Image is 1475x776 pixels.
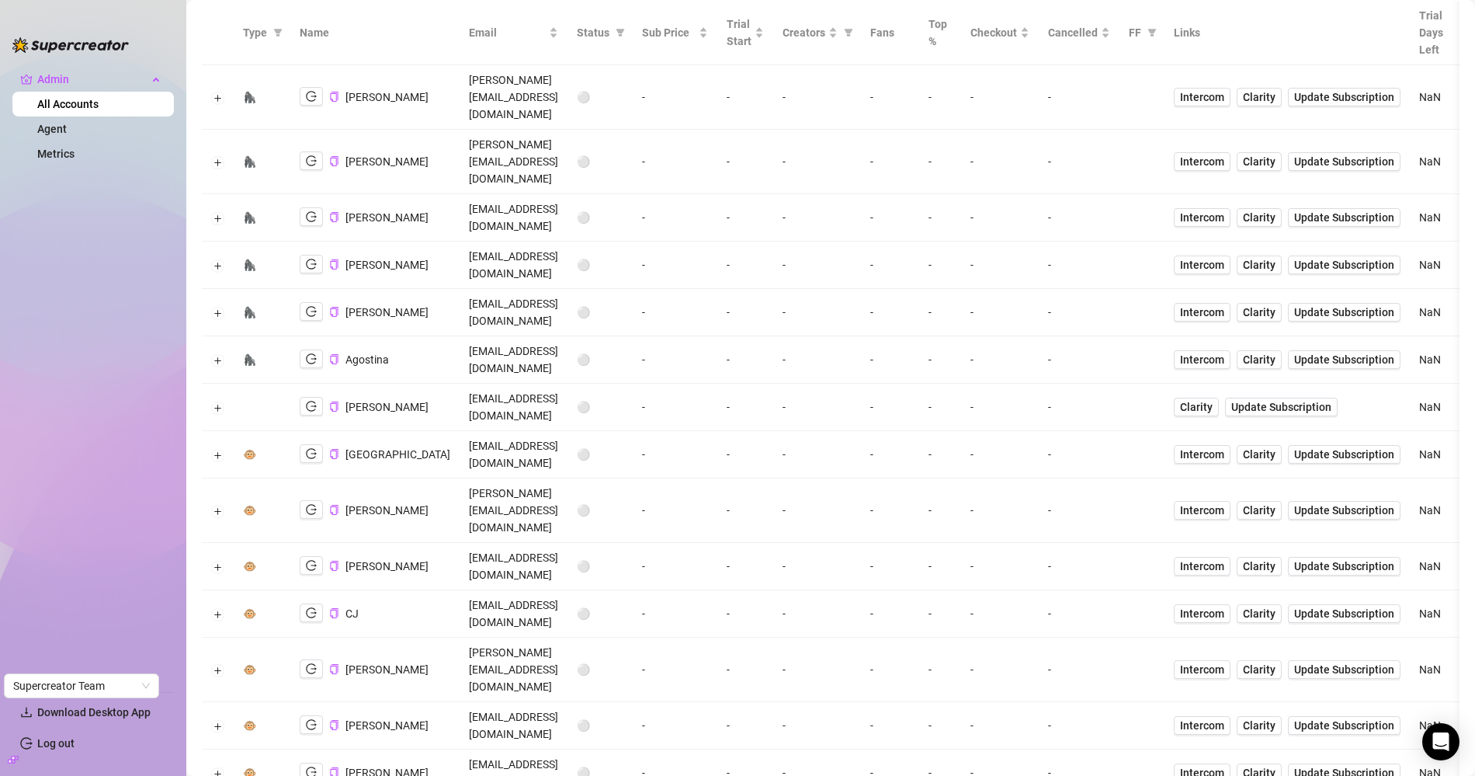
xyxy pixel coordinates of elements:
[1410,65,1452,130] td: NaN
[717,1,773,65] th: Trial Start
[243,558,256,575] div: 🐵
[1180,502,1224,519] span: Intercom
[961,242,1039,289] td: -
[961,289,1039,336] td: -
[1180,558,1224,575] span: Intercom
[577,155,590,168] span: ⚪
[212,561,224,573] button: Expand row
[970,24,1017,41] span: Checkout
[329,608,339,618] span: copy
[773,336,861,384] td: -
[1237,152,1282,171] a: Clarity
[1225,398,1338,416] button: Update Subscription
[919,130,961,194] td: -
[460,384,567,431] td: [EMAIL_ADDRESS][DOMAIN_NAME]
[717,478,773,543] td: -
[243,502,256,519] div: 🐵
[1294,155,1394,168] span: Update Subscription
[1243,717,1275,734] span: Clarity
[1180,661,1224,678] span: Intercom
[1039,130,1119,194] td: -
[861,65,919,130] td: -
[1294,353,1394,366] span: Update Subscription
[212,307,224,319] button: Expand row
[773,289,861,336] td: -
[460,431,567,478] td: [EMAIL_ADDRESS][DOMAIN_NAME]
[329,156,339,166] span: copy
[273,28,283,37] span: filter
[861,336,919,384] td: -
[300,556,323,575] button: logout
[1294,560,1394,572] span: Update Subscription
[961,1,1039,65] th: Checkout
[1039,289,1119,336] td: -
[1237,501,1282,520] a: Clarity
[1410,384,1452,431] td: NaN
[961,130,1039,194] td: -
[633,289,717,336] td: -
[773,194,861,242] td: -
[1039,194,1119,242] td: -
[961,65,1039,130] td: -
[37,98,99,110] a: All Accounts
[1243,351,1275,368] span: Clarity
[1180,256,1224,273] span: Intercom
[1039,478,1119,543] td: -
[1039,65,1119,130] td: -
[212,92,224,104] button: Expand row
[1039,384,1119,431] td: -
[1243,256,1275,273] span: Clarity
[1174,557,1230,576] a: Intercom
[460,289,567,336] td: [EMAIL_ADDRESS][DOMAIN_NAME]
[1039,242,1119,289] td: -
[212,720,224,733] button: Expand row
[1288,604,1400,623] button: Update Subscription
[633,130,717,194] td: -
[1174,660,1230,679] a: Intercom
[717,384,773,431] td: -
[306,91,317,102] span: logout
[1288,152,1400,171] button: Update Subscription
[961,384,1039,431] td: -
[460,194,567,242] td: [EMAIL_ADDRESS][DOMAIN_NAME]
[1237,557,1282,576] a: Clarity
[329,663,339,675] button: Copy Account UID
[633,194,717,242] td: -
[1294,91,1394,103] span: Update Subscription
[329,92,339,102] span: copy
[633,478,717,543] td: -
[345,155,429,168] span: [PERSON_NAME]
[1039,1,1119,65] th: Cancelled
[20,706,33,719] span: download
[243,24,267,41] span: Type
[773,431,861,478] td: -
[1180,351,1224,368] span: Intercom
[1294,448,1394,461] span: Update Subscription
[717,130,773,194] td: -
[306,448,317,459] span: logout
[300,87,323,106] button: logout
[212,259,224,272] button: Expand row
[1243,446,1275,463] span: Clarity
[1174,604,1230,623] a: Intercom
[577,448,590,461] span: ⚪
[1174,501,1230,520] a: Intercom
[773,478,861,543] td: -
[329,91,339,103] button: Copy Account UID
[345,306,429,318] span: [PERSON_NAME]
[37,123,67,135] a: Agent
[329,449,339,459] span: copy
[1180,398,1213,416] span: Clarity
[1180,717,1224,734] span: Intercom
[329,354,339,364] span: copy
[1243,209,1275,226] span: Clarity
[1294,607,1394,620] span: Update Subscription
[961,194,1039,242] td: -
[300,715,323,734] button: logout
[12,37,129,53] img: logo-BBDzfeDw.svg
[300,500,323,519] button: logout
[1410,130,1452,194] td: NaN
[727,16,751,50] span: Trial Start
[783,24,825,41] span: Creators
[329,561,339,571] span: copy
